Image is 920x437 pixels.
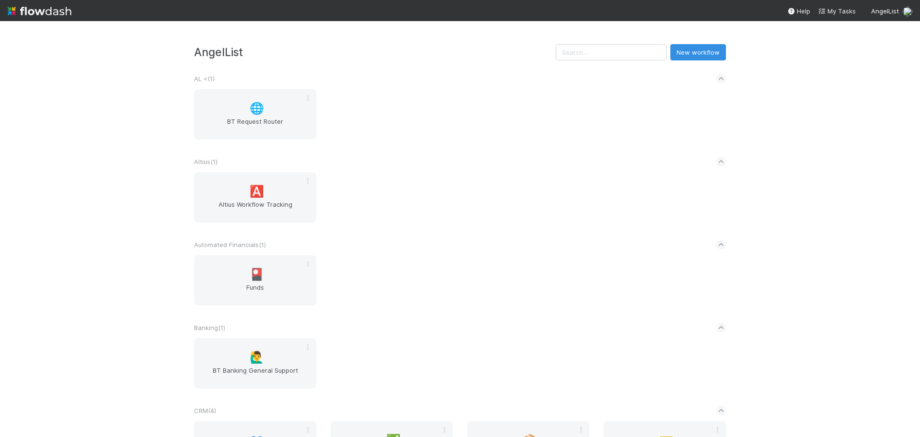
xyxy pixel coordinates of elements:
a: 🌐BT Request Router [194,89,316,140]
span: AL < ( 1 ) [194,75,215,83]
span: 🙋‍♂️ [250,351,264,364]
span: 🅰️ [250,185,264,198]
span: Funds [198,283,312,302]
h3: AngelList [194,46,556,59]
a: 🅰️Altius Workflow Tracking [194,172,316,223]
button: New workflow [670,44,726,60]
div: Help [787,6,810,16]
span: Automated Financials ( 1 ) [194,241,266,248]
input: Search... [556,44,667,60]
span: Altius Workflow Tracking [198,200,312,219]
img: logo-inverted-e16ddd16eac7371096b0.svg [8,3,71,19]
span: My Tasks [818,7,856,15]
a: 🙋‍♂️BT Banking General Support [194,338,316,389]
span: BT Banking General Support [198,366,312,385]
a: My Tasks [818,6,856,16]
a: 🎴Funds [194,255,316,306]
span: Banking ( 1 ) [194,324,225,331]
span: Altius ( 1 ) [194,158,218,165]
span: AngelList [871,7,899,15]
span: CRM ( 4 ) [194,407,216,414]
span: 🌐 [250,102,264,115]
img: avatar_030f5503-c087-43c2-95d1-dd8963b2926c.png [903,7,912,16]
span: BT Request Router [198,117,312,136]
span: 🎴 [250,268,264,281]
